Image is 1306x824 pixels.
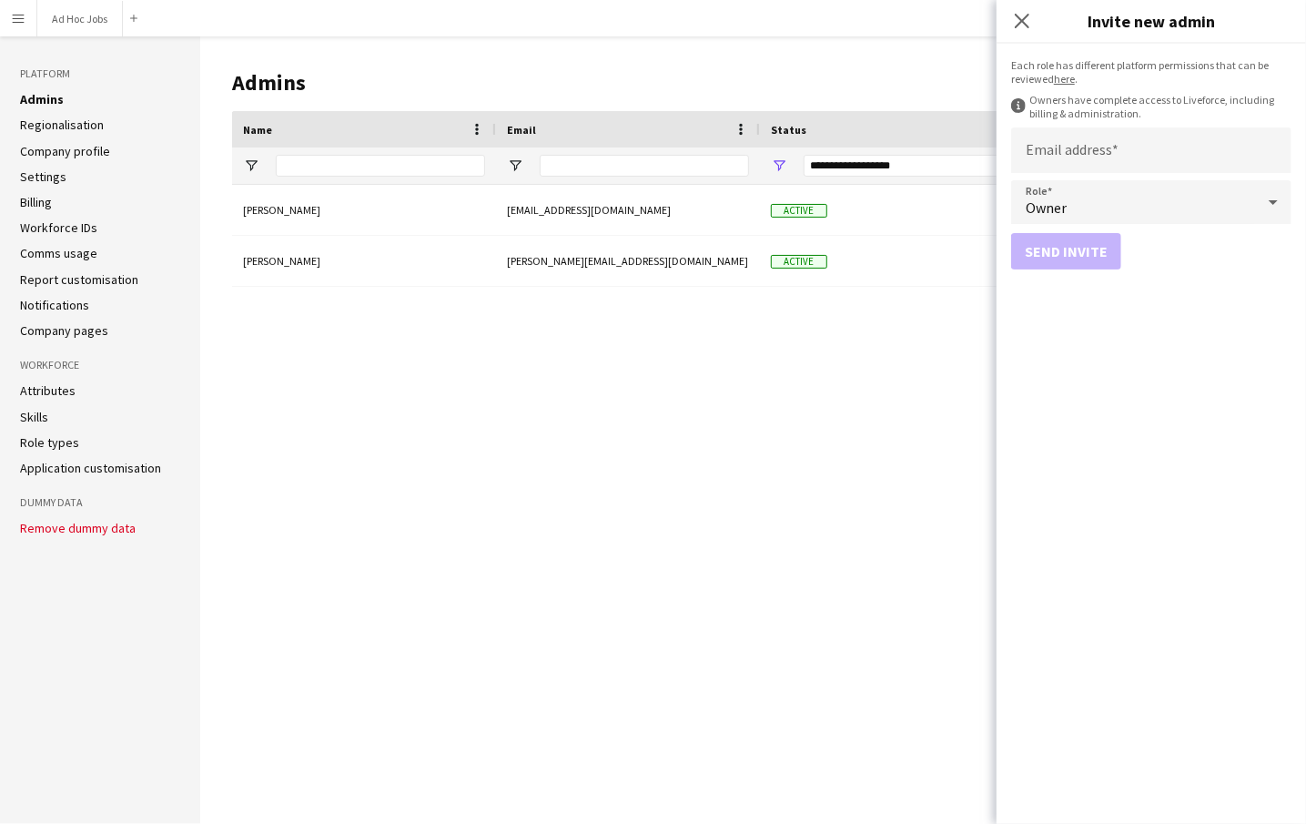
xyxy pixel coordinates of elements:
[20,194,52,210] a: Billing
[20,245,97,261] a: Comms usage
[507,158,523,174] button: Open Filter Menu
[276,155,485,177] input: Name Filter Input
[496,236,760,286] div: [PERSON_NAME][EMAIL_ADDRESS][DOMAIN_NAME]
[540,155,749,177] input: Email Filter Input
[20,297,89,313] a: Notifications
[232,236,496,286] div: [PERSON_NAME]
[20,168,66,185] a: Settings
[37,1,123,36] button: Ad Hoc Jobs
[771,158,787,174] button: Open Filter Menu
[20,434,79,451] a: Role types
[20,521,136,535] button: Remove dummy data
[20,357,180,373] h3: Workforce
[232,69,1138,97] h1: Admins
[771,123,806,137] span: Status
[20,219,97,236] a: Workforce IDs
[507,123,536,137] span: Email
[20,91,64,107] a: Admins
[20,271,138,288] a: Report customisation
[496,185,760,235] div: [EMAIL_ADDRESS][DOMAIN_NAME]
[771,204,827,218] span: Active
[20,409,48,425] a: Skills
[20,143,110,159] a: Company profile
[1054,72,1075,86] a: here
[20,66,180,82] h3: Platform
[997,9,1306,33] h3: Invite new admin
[232,185,496,235] div: [PERSON_NAME]
[20,382,76,399] a: Attributes
[20,322,108,339] a: Company pages
[20,494,180,511] h3: Dummy Data
[243,158,259,174] button: Open Filter Menu
[1026,198,1067,217] span: Owner
[1011,93,1291,120] div: Owners have complete access to Liveforce, including billing & administration.
[243,123,272,137] span: Name
[20,117,104,133] a: Regionalisation
[20,460,161,476] a: Application customisation
[771,255,827,269] span: Active
[1011,58,1291,86] div: Each role has different platform permissions that can be reviewed .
